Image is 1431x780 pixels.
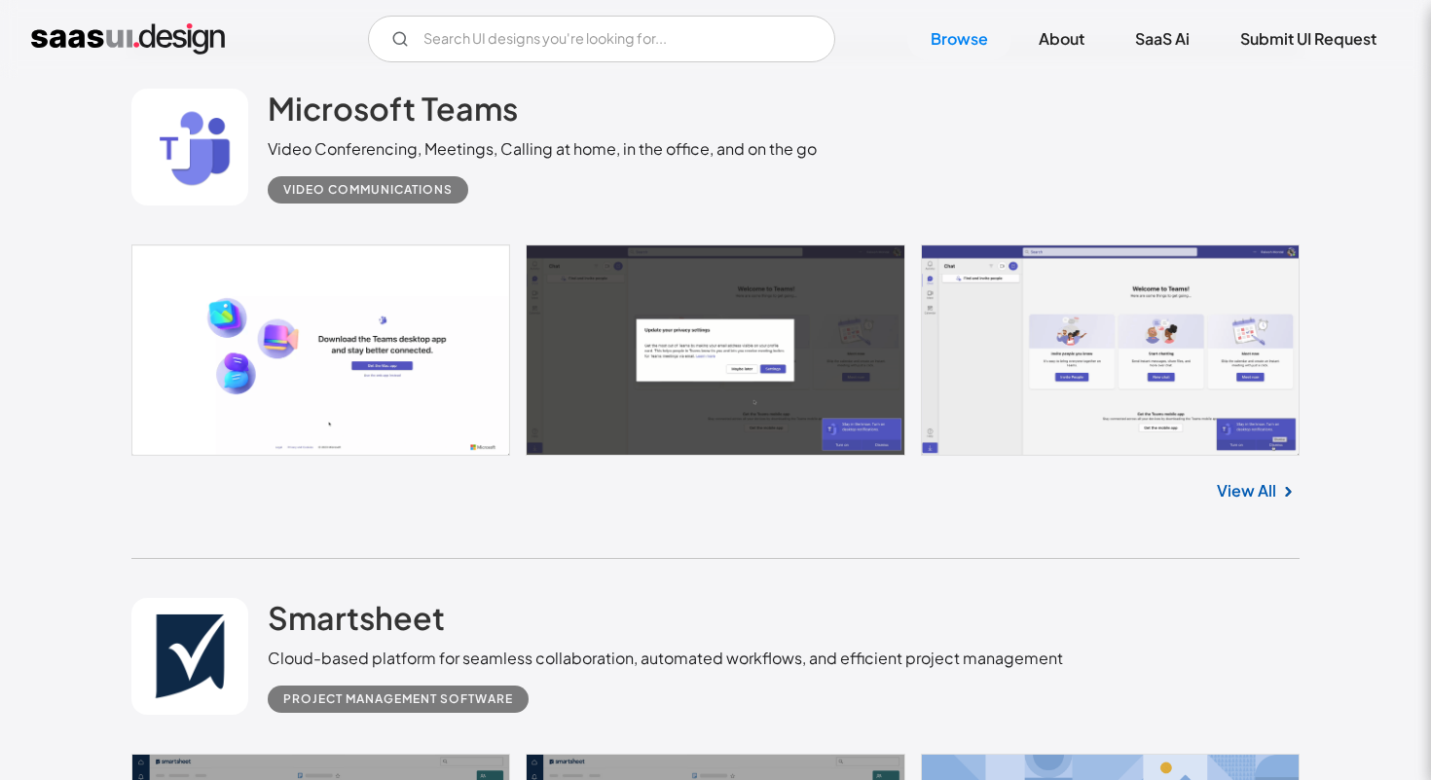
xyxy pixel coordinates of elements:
a: Smartsheet [268,598,445,647]
h2: Smartsheet [268,598,445,637]
a: Browse [907,18,1011,60]
a: Microsoft Teams [268,89,518,137]
div: Video Conferencing, Meetings, Calling at home, in the office, and on the go [268,137,817,161]
div: Cloud-based platform for seamless collaboration, automated workflows, and efficient project manag... [268,647,1063,670]
input: Search UI designs you're looking for... [368,16,835,62]
a: home [31,23,225,55]
h2: Microsoft Teams [268,89,518,128]
a: About [1015,18,1108,60]
div: Video Communications [283,178,453,202]
a: SaaS Ai [1112,18,1213,60]
a: View All [1217,479,1276,502]
a: Submit UI Request [1217,18,1400,60]
div: Project Management Software [283,687,513,711]
form: Email Form [368,16,835,62]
